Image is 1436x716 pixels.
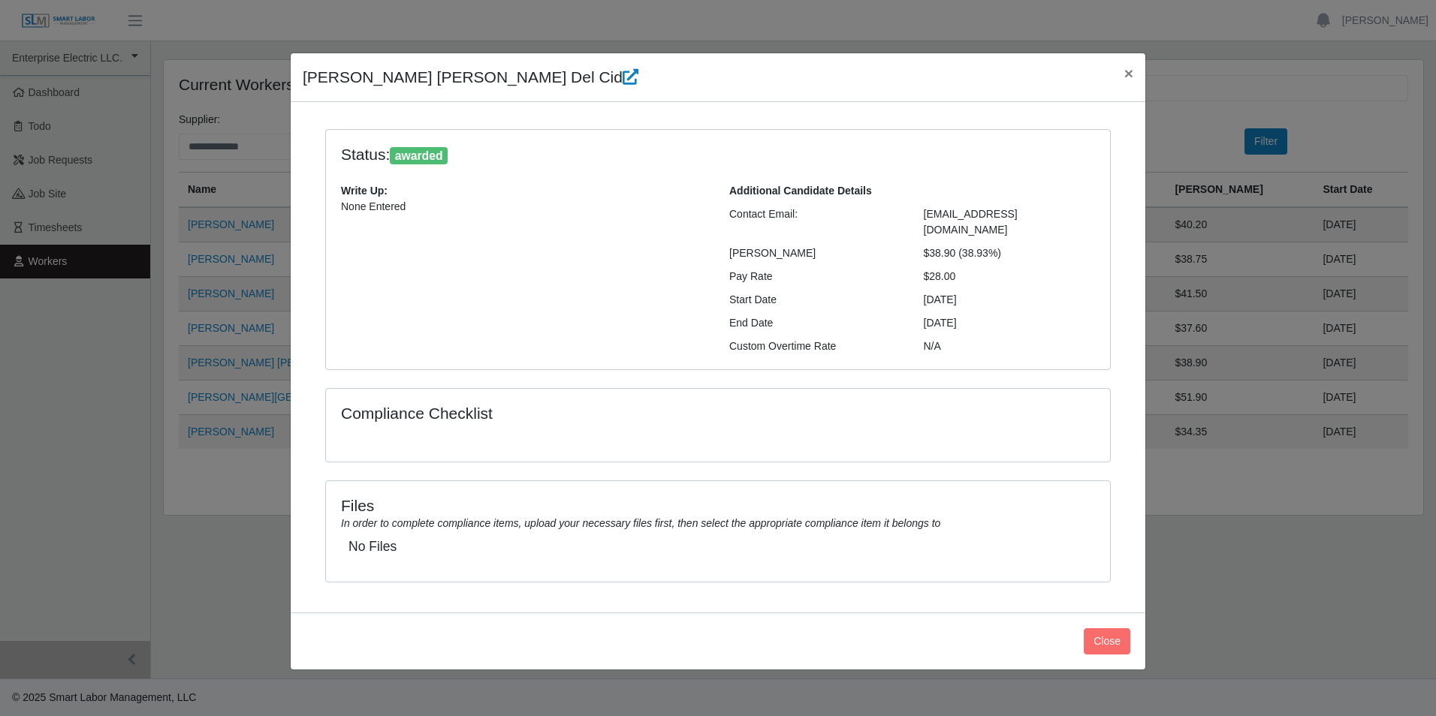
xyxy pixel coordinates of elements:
[1084,628,1130,654] button: Close
[924,340,941,352] span: N/A
[341,199,707,215] p: None Entered
[341,185,388,197] b: Write Up:
[390,147,448,165] span: awarded
[303,65,638,89] h4: [PERSON_NAME] [PERSON_NAME] Del Cid
[924,317,957,329] span: [DATE]
[341,404,836,423] h4: Compliance Checklist
[341,517,940,529] i: In order to complete compliance items, upload your necessary files first, then select the appropr...
[913,245,1107,261] div: $38.90 (38.93%)
[348,539,1088,555] h5: No Files
[341,496,1095,515] h4: Files
[1124,65,1133,82] span: ×
[718,292,913,308] div: Start Date
[1112,53,1145,93] button: Close
[718,338,913,354] div: Custom Overtime Rate
[913,269,1107,284] div: $28.00
[729,185,872,197] b: Additional Candidate Details
[718,206,913,238] div: Contact Email:
[718,269,913,284] div: Pay Rate
[718,315,913,331] div: End Date
[913,292,1107,308] div: [DATE]
[718,245,913,261] div: [PERSON_NAME]
[341,145,901,165] h4: Status:
[924,208,1018,236] span: [EMAIL_ADDRESS][DOMAIN_NAME]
